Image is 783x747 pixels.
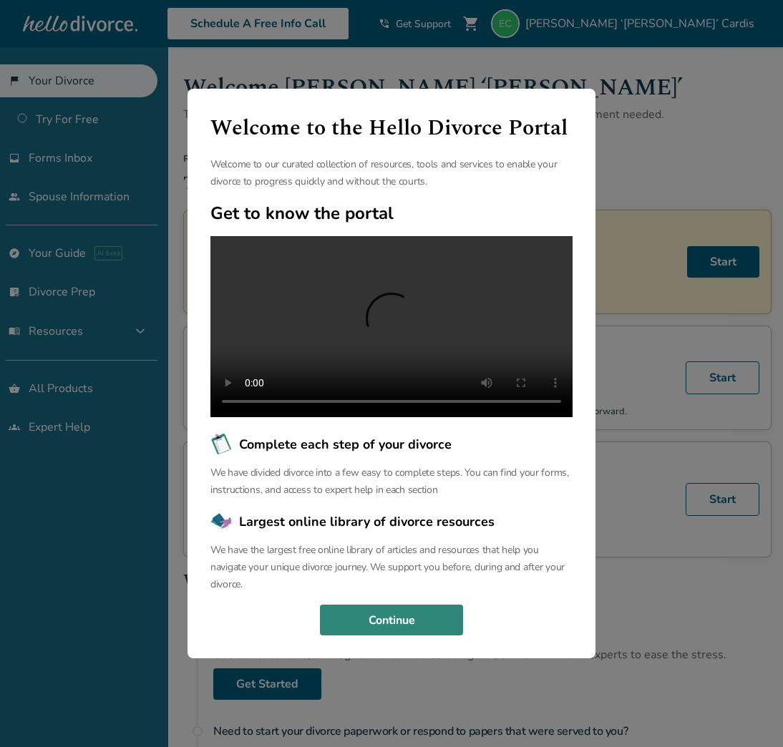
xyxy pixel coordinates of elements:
[320,605,463,636] button: Continue
[239,435,452,454] span: Complete each step of your divorce
[210,156,573,190] p: Welcome to our curated collection of resources, tools and services to enable your divorce to prog...
[210,542,573,593] p: We have the largest free online library of articles and resources that help you navigate your uni...
[239,512,495,531] span: Largest online library of divorce resources
[210,433,233,456] img: Complete each step of your divorce
[210,112,573,145] h1: Welcome to the Hello Divorce Portal
[210,464,573,499] p: We have divided divorce into a few easy to complete steps. You can find your forms, instructions,...
[711,678,783,747] iframe: Chat Widget
[210,510,233,533] img: Largest online library of divorce resources
[210,202,573,225] h2: Get to know the portal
